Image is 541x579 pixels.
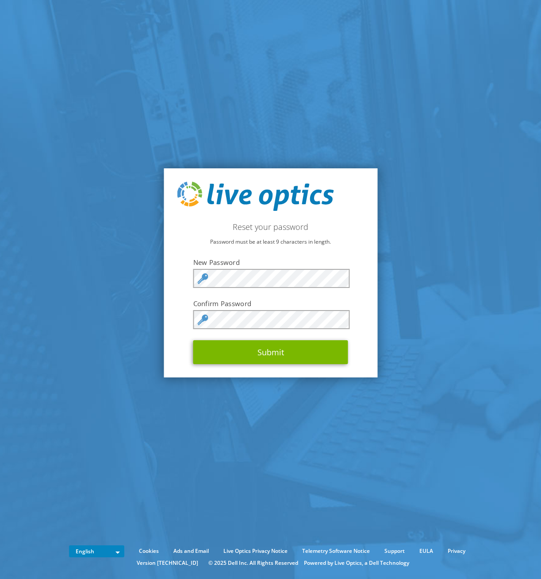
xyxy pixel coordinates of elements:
a: Telemetry Software Notice [295,546,376,556]
img: live_optics_svg.svg [177,182,334,211]
li: © 2025 Dell Inc. All Rights Reserved [204,558,303,568]
li: Version [TECHNICAL_ID] [132,558,203,568]
label: New Password [193,258,348,267]
li: Powered by Live Optics, a Dell Technology [304,558,409,568]
a: Cookies [132,546,165,556]
a: EULA [413,546,440,556]
h2: Reset your password [177,222,364,232]
a: Ads and Email [167,546,215,556]
a: Live Optics Privacy Notice [217,546,294,556]
button: Submit [193,340,348,364]
p: Password must be at least 9 characters in length. [177,237,364,247]
label: Confirm Password [193,299,348,308]
a: Privacy [441,546,472,556]
a: Support [378,546,411,556]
